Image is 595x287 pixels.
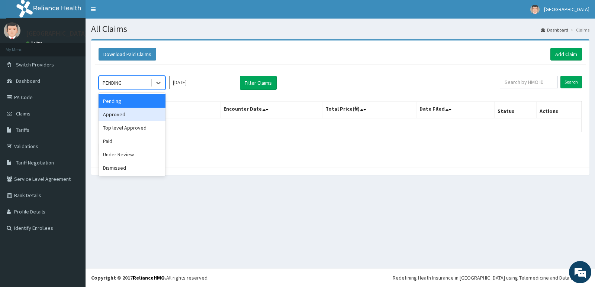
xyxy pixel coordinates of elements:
[569,27,589,33] li: Claims
[91,274,166,281] strong: Copyright © 2017 .
[494,101,536,118] th: Status
[4,22,20,39] img: User Image
[133,274,165,281] a: RelianceHMO
[91,24,589,34] h1: All Claims
[99,108,165,121] div: Approved
[99,94,165,108] div: Pending
[541,27,568,33] a: Dashboard
[16,110,30,117] span: Claims
[550,48,582,61] a: Add Claim
[169,76,236,89] input: Select Month and Year
[26,30,87,37] p: [GEOGRAPHIC_DATA]
[16,127,29,133] span: Tariffs
[99,134,165,148] div: Paid
[416,101,495,118] th: Date Filed
[16,159,54,166] span: Tariff Negotiation
[393,274,589,281] div: Redefining Heath Insurance in [GEOGRAPHIC_DATA] using Telemedicine and Data Science!
[43,94,103,169] span: We're online!
[86,268,595,287] footer: All rights reserved.
[240,76,277,90] button: Filter Claims
[122,4,140,22] div: Minimize live chat window
[99,48,156,61] button: Download Paid Claims
[536,101,582,118] th: Actions
[26,40,44,46] a: Online
[500,76,558,88] input: Search by HMO ID
[14,37,30,56] img: d_794563401_company_1708531726252_794563401
[99,148,165,161] div: Under Review
[530,5,540,14] img: User Image
[221,101,322,118] th: Encounter Date
[16,61,54,68] span: Switch Providers
[16,78,40,84] span: Dashboard
[544,6,589,13] span: [GEOGRAPHIC_DATA]
[560,76,582,88] input: Search
[103,79,122,87] div: PENDING
[99,161,165,175] div: Dismissed
[39,42,125,51] div: Chat with us now
[99,121,165,134] div: Top level Approved
[322,101,416,118] th: Total Price(₦)
[4,203,142,229] textarea: Type your message and hit 'Enter'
